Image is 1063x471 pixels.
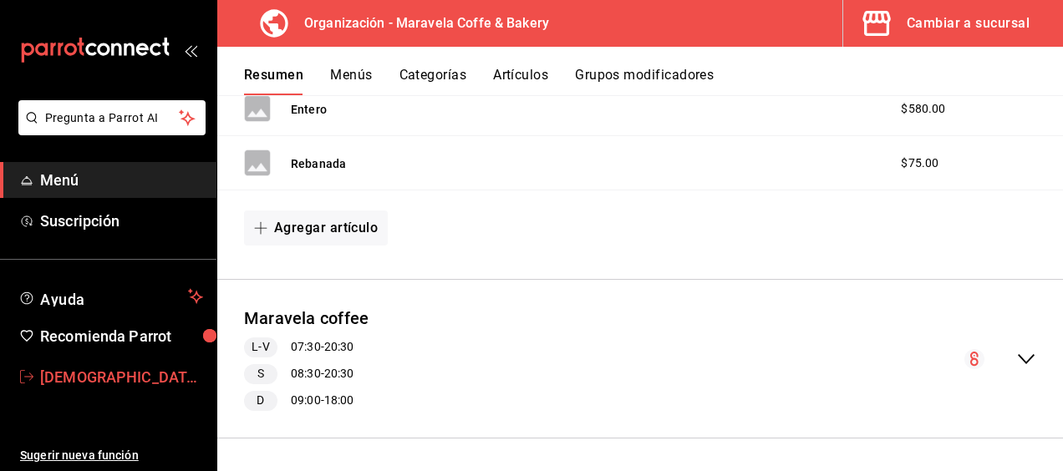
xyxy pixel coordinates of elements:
[291,13,549,33] h3: Organización - Maravela Coffe & Bakery
[250,392,271,409] span: D
[45,109,180,127] span: Pregunta a Parrot AI
[40,169,203,191] span: Menú
[18,100,206,135] button: Pregunta a Parrot AI
[184,43,197,57] button: open_drawer_menu
[20,447,203,464] span: Sugerir nueva función
[291,101,327,118] button: Entero
[244,306,369,331] button: Maravela coffee
[399,67,467,95] button: Categorías
[244,337,369,357] div: 07:30 - 20:30
[40,286,181,306] span: Ayuda
[493,67,548,95] button: Artículos
[251,365,271,382] span: S
[244,391,369,411] div: 09:00 - 18:00
[244,364,369,384] div: 08:30 - 20:30
[217,293,1063,424] div: collapse-menu-row
[907,12,1030,35] div: Cambiar a sucursal
[40,325,203,347] span: Recomienda Parrot
[901,154,938,172] span: $75.00
[40,366,203,388] span: [DEMOGRAPHIC_DATA][PERSON_NAME]
[244,67,1063,95] div: navigation tabs
[901,100,945,118] span: $580.00
[244,210,388,246] button: Agregar artículo
[245,338,276,356] span: L-V
[244,67,303,95] button: Resumen
[40,210,203,232] span: Suscripción
[12,121,206,139] a: Pregunta a Parrot AI
[291,155,346,172] button: Rebanada
[330,67,372,95] button: Menús
[575,67,714,95] button: Grupos modificadores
